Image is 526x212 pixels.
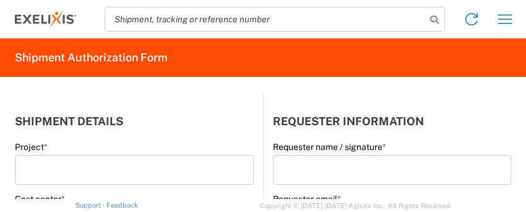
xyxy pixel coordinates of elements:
[260,200,451,211] span: Copyright © [DATE]-[DATE] Agistix Inc., All Rights Reserved
[273,115,424,128] h2: Requester information
[106,201,138,209] a: Feedback
[15,50,168,65] h2: Shipment Authorization Form
[75,201,106,209] a: Support
[105,7,426,31] input: Shipment, tracking or reference number
[15,193,65,205] label: Cost center
[273,141,386,152] label: Requester name / signature
[15,115,123,128] h2: Shipment details
[15,141,48,152] label: Project
[273,193,341,205] label: Requester email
